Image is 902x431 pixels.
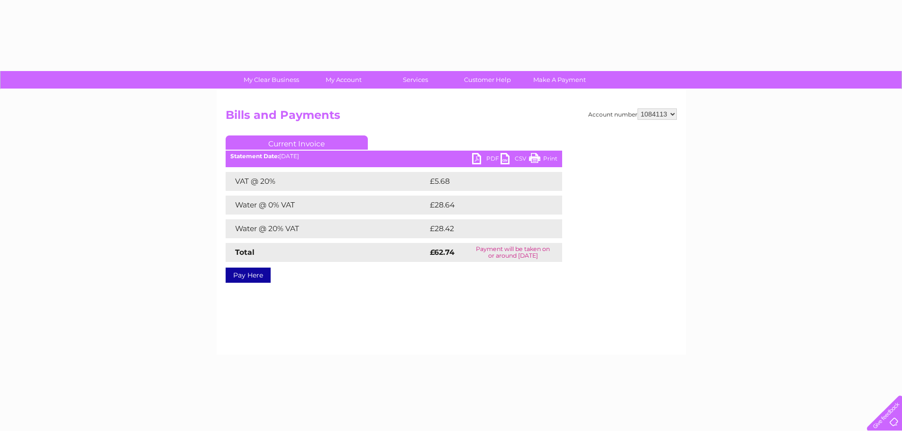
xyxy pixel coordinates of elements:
td: £28.64 [428,196,544,215]
td: Water @ 20% VAT [226,219,428,238]
a: Customer Help [448,71,527,89]
td: VAT @ 20% [226,172,428,191]
h2: Bills and Payments [226,108,677,126]
a: Services [376,71,455,89]
td: £28.42 [428,219,543,238]
a: CSV [501,153,529,167]
a: Current Invoice [226,135,368,150]
a: PDF [472,153,501,167]
div: Account number [588,108,677,120]
strong: £62.74 [430,248,455,257]
a: My Account [304,71,383,89]
strong: Total [235,248,255,257]
div: [DATE] [226,153,562,160]
a: Make A Payment [520,71,599,89]
a: Pay Here [226,268,271,283]
td: Payment will be taken on or around [DATE] [464,243,562,262]
td: £5.68 [428,172,540,191]
a: Print [529,153,557,167]
a: My Clear Business [232,71,310,89]
b: Statement Date: [230,153,279,160]
td: Water @ 0% VAT [226,196,428,215]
